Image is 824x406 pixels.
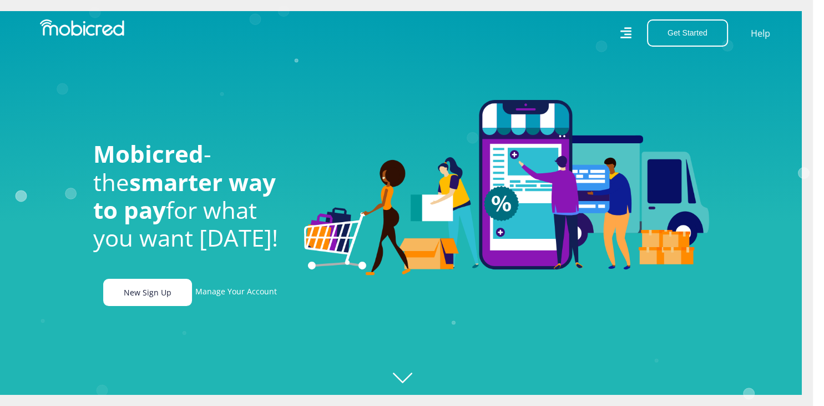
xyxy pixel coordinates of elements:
[93,138,204,169] span: Mobicred
[93,166,276,225] span: smarter way to pay
[195,279,277,306] a: Manage Your Account
[750,26,771,41] a: Help
[647,19,728,47] button: Get Started
[103,279,192,306] a: New Sign Up
[93,140,287,252] h1: - the for what you want [DATE]!
[304,100,709,275] img: Welcome to Mobicred
[40,19,124,36] img: Mobicred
